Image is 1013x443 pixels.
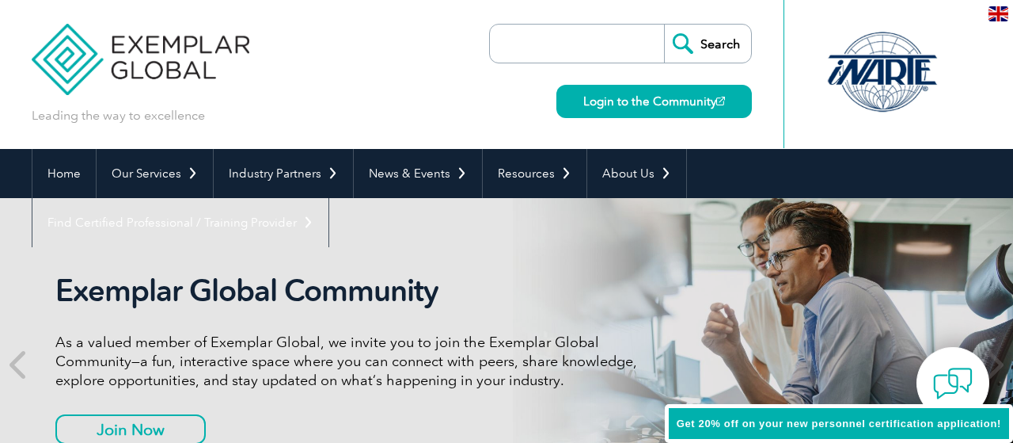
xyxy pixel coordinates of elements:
a: Resources [483,149,586,198]
a: News & Events [354,149,482,198]
a: About Us [587,149,686,198]
a: Login to the Community [556,85,752,118]
span: Get 20% off on your new personnel certification application! [677,418,1001,430]
input: Search [664,25,751,63]
a: Find Certified Professional / Training Provider [32,198,328,247]
p: Leading the way to excellence [32,107,205,124]
img: en [988,6,1008,21]
a: Our Services [97,149,213,198]
img: contact-chat.png [933,364,973,403]
h2: Exemplar Global Community [55,273,649,309]
p: As a valued member of Exemplar Global, we invite you to join the Exemplar Global Community—a fun,... [55,333,649,390]
a: Industry Partners [214,149,353,198]
a: Home [32,149,96,198]
img: open_square.png [716,97,725,105]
